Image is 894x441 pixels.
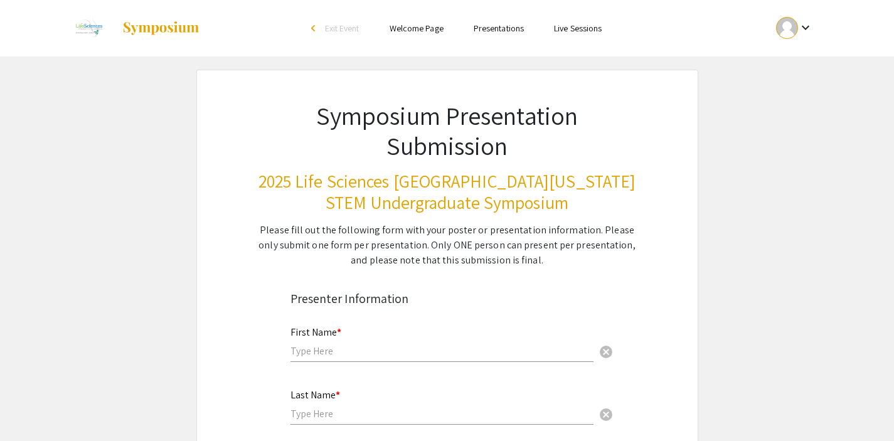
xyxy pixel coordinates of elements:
a: Live Sessions [554,23,602,34]
a: Presentations [474,23,524,34]
mat-label: First Name [290,326,341,339]
h1: Symposium Presentation Submission [258,100,637,161]
mat-label: Last Name [290,388,340,401]
button: Clear [593,339,619,364]
span: cancel [599,407,614,422]
div: Presenter Information [290,289,604,308]
button: Clear [593,401,619,426]
span: cancel [599,344,614,359]
mat-icon: Expand account dropdown [798,20,813,35]
iframe: Chat [9,385,53,432]
button: Expand account dropdown [763,14,826,42]
div: arrow_back_ios [311,24,319,32]
div: Please fill out the following form with your poster or presentation information. Please only subm... [258,223,637,268]
h3: 2025 Life Sciences [GEOGRAPHIC_DATA][US_STATE] STEM Undergraduate Symposium [258,171,637,213]
span: Exit Event [325,23,359,34]
input: Type Here [290,344,593,358]
img: Symposium by ForagerOne [122,21,200,36]
input: Type Here [290,407,593,420]
a: 2025 Life Sciences South Florida STEM Undergraduate Symposium [68,13,201,44]
img: 2025 Life Sciences South Florida STEM Undergraduate Symposium [68,13,110,44]
a: Welcome Page [390,23,444,34]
